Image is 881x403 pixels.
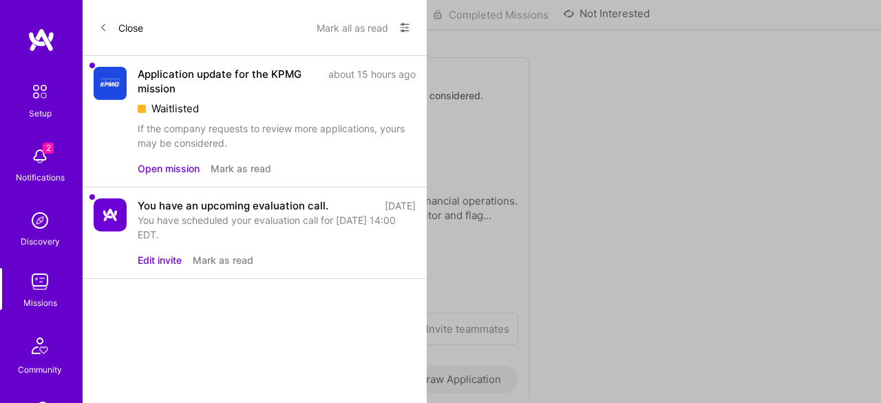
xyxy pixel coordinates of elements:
div: [DATE] [385,198,416,213]
button: Open mission [138,161,200,176]
div: about 15 hours ago [328,67,416,96]
div: You have scheduled your evaluation call for [DATE] 14:00 EDT. [138,213,416,242]
div: Missions [23,296,57,310]
div: Application update for the KPMG mission [138,67,320,96]
button: Mark as read [193,253,253,267]
img: discovery [26,207,54,234]
img: teamwork [26,268,54,296]
div: Discovery [21,234,60,249]
div: Setup [29,106,52,121]
button: Edit invite [138,253,182,267]
div: If the company requests to review more applications, yours may be considered. [138,121,416,150]
div: You have an upcoming evaluation call. [138,198,328,213]
button: Mark all as read [317,17,388,39]
button: Close [99,17,143,39]
img: Community [23,329,56,362]
div: Waitlisted [138,101,416,116]
button: Mark as read [211,161,271,176]
div: Community [18,362,62,377]
img: Company Logo [94,67,127,100]
img: Company Logo [94,198,127,231]
img: setup [25,77,54,106]
img: logo [28,28,55,52]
